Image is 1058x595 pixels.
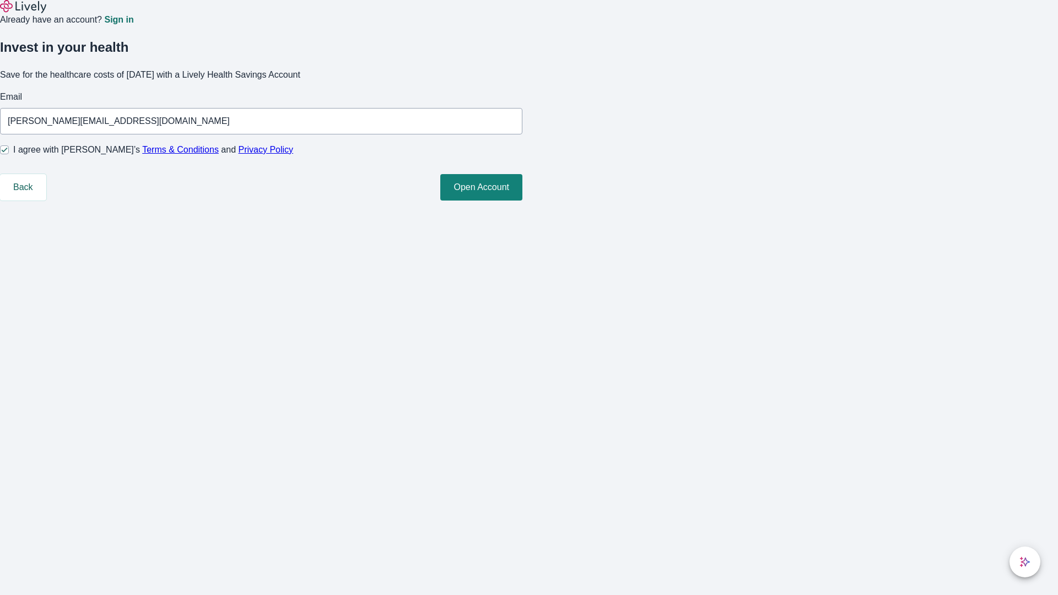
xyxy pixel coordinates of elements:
a: Sign in [104,15,133,24]
button: chat [1010,547,1040,577]
a: Privacy Policy [239,145,294,154]
svg: Lively AI Assistant [1019,556,1030,567]
a: Terms & Conditions [142,145,219,154]
button: Open Account [440,174,522,201]
span: I agree with [PERSON_NAME]’s and [13,143,293,156]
